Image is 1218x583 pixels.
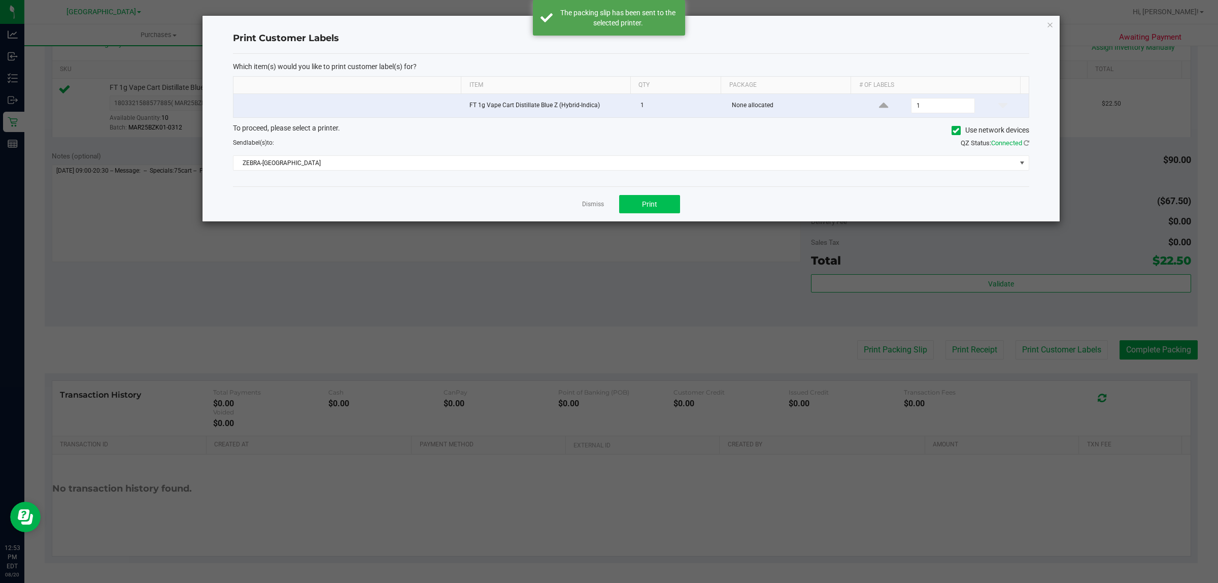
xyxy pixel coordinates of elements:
label: Use network devices [952,125,1029,136]
iframe: Resource center [10,502,41,532]
td: FT 1g Vape Cart Distillate Blue Z (Hybrid-Indica) [463,94,634,117]
th: # of labels [851,77,1020,94]
div: The packing slip has been sent to the selected printer. [558,8,678,28]
span: ZEBRA-[GEOGRAPHIC_DATA] [233,156,1016,170]
td: 1 [634,94,726,117]
th: Package [721,77,851,94]
div: To proceed, please select a printer. [225,123,1037,138]
p: Which item(s) would you like to print customer label(s) for? [233,62,1029,71]
span: Print [642,200,657,208]
h4: Print Customer Labels [233,32,1029,45]
button: Print [619,195,680,213]
th: Item [461,77,630,94]
span: label(s) [247,139,267,146]
a: Dismiss [582,200,604,209]
span: Send to: [233,139,274,146]
th: Qty [630,77,721,94]
span: QZ Status: [961,139,1029,147]
td: None allocated [726,94,857,117]
span: Connected [991,139,1022,147]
